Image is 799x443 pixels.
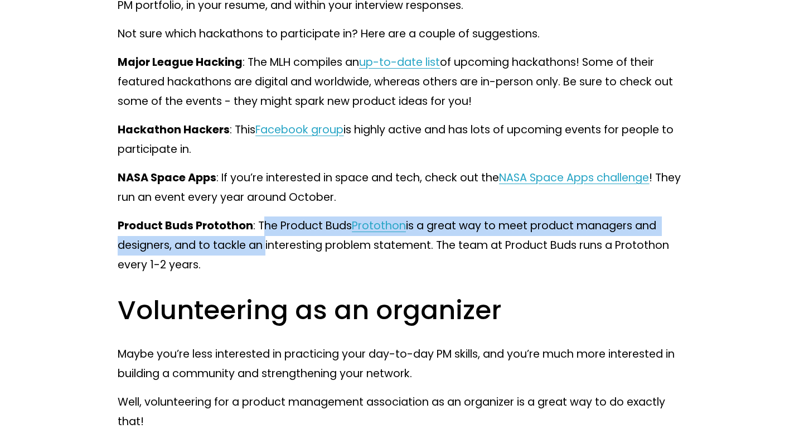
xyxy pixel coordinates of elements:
[118,122,230,137] strong: Hackathon Hackers
[118,216,681,275] p: : The Product Buds is a great way to meet product managers and designers, and to tackle an intere...
[118,55,243,70] strong: Major League Hacking
[118,53,681,112] p: : The MLH compiles an of upcoming hackathons! Some of their featured hackathons are digital and w...
[118,168,681,208] p: : If you’re interested in space and tech, check out the ! They run an event every year around Oct...
[499,170,649,185] a: NASA Space Apps challenge
[118,25,681,44] p: Not sure which hackathons to participate in? Here are a couple of suggestions.
[118,293,681,327] h2: Volunteering as an organizer
[118,393,681,432] p: Well, volunteering for a product management association as an organizer is a great way to do exac...
[118,218,253,233] strong: Product Buds Protothon
[118,345,681,384] p: Maybe you’re less interested in practicing your day-to-day PM skills, and you’re much more intere...
[352,218,406,233] a: Protothon
[118,121,681,160] p: : This is highly active and has lots of upcoming events for people to participate in.
[255,122,343,137] a: Facebook group
[118,170,216,185] strong: NASA Space Apps
[359,55,440,70] a: up-to-date list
